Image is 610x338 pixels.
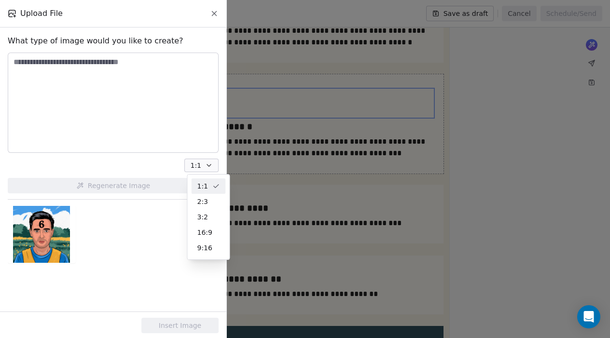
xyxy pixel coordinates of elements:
span: 16:9 [197,228,212,238]
span: 9:16 [197,243,212,253]
span: 3:2 [197,212,208,222]
button: Insert Image [141,318,219,333]
button: Regenerate Image [8,178,219,193]
span: Upload File [20,8,63,19]
span: 1:1 [197,181,208,191]
span: What type of image would you like to create? [8,35,183,47]
span: 1:1 [190,161,201,171]
div: Suggestions [192,178,226,256]
span: 2:3 [197,197,208,207]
